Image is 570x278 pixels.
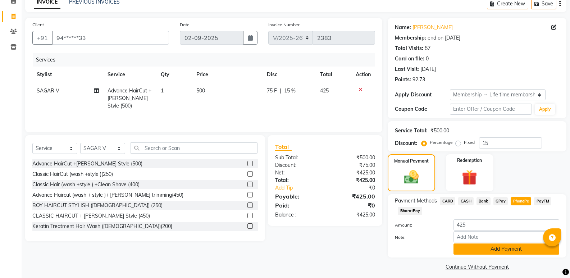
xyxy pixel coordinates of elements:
div: Apply Discount [395,91,450,99]
span: Bank [476,197,491,205]
span: GPay [493,197,508,205]
div: Card on file: [395,55,424,63]
span: 1 [161,87,164,94]
span: CARD [440,197,455,205]
span: Payment Methods [395,197,437,205]
span: 500 [196,87,205,94]
th: Disc [263,67,316,83]
input: Search or Scan [131,142,258,154]
a: [PERSON_NAME] [412,24,453,31]
th: Service [103,67,156,83]
label: Fixed [464,139,475,146]
label: Amount: [389,222,448,228]
div: Classic HairCut (wash +style )(250) [32,170,113,178]
div: Paid: [270,201,325,210]
div: end on [DATE] [428,34,460,42]
button: Add Payment [453,243,559,255]
span: Advance HairCut +[PERSON_NAME] Style (500) [108,87,151,109]
div: ₹75.00 [325,161,380,169]
div: Points: [395,76,411,83]
div: ₹425.00 [325,177,380,184]
div: CLASSIC HAIRCUT + [PERSON_NAME] Style (450) [32,212,150,220]
th: Price [192,67,263,83]
div: ₹500.00 [325,154,380,161]
input: Amount [453,219,559,231]
label: Date [180,22,190,28]
div: Services [33,53,380,67]
div: Service Total: [395,127,428,135]
div: ₹0 [325,201,380,210]
th: Qty [156,67,192,83]
img: _gift.svg [457,168,482,187]
span: Total [275,143,292,151]
button: +91 [32,31,53,45]
span: | [280,87,281,95]
span: PhonePe [511,197,531,205]
div: Sub Total: [270,154,325,161]
div: Keratin Treatment Hair Wash ([DEMOGRAPHIC_DATA])(200) [32,223,172,230]
label: Redemption [457,157,482,164]
input: Enter Offer / Coupon Code [450,104,532,115]
label: Note: [389,234,448,241]
div: Total: [270,177,325,184]
div: Last Visit: [395,65,419,73]
div: Balance : [270,211,325,219]
div: [DATE] [420,65,436,73]
div: Payable: [270,192,325,201]
label: Client [32,22,44,28]
input: Search by Name/Mobile/Email/Code [52,31,169,45]
span: PayTM [534,197,551,205]
div: Discount: [395,140,417,147]
label: Percentage [430,139,453,146]
th: Total [316,67,351,83]
div: ₹425.00 [325,169,380,177]
th: Stylist [32,67,103,83]
div: ₹425.00 [325,211,380,219]
div: Advance Haircut (wash + style )+ [PERSON_NAME] trimming(450) [32,191,183,199]
div: Name: [395,24,411,31]
span: 75 F [267,87,277,95]
div: BOY HAIRCUT STYLISH ([DEMOGRAPHIC_DATA]) (250) [32,202,163,209]
div: 0 [426,55,429,63]
a: Continue Without Payment [389,263,565,271]
input: Add Note [453,231,559,242]
span: BharatPay [398,207,422,215]
div: Classic Hair (wash +style ) +Clean Shave (400) [32,181,140,188]
div: Net: [270,169,325,177]
div: Advance HairCut +[PERSON_NAME] Style (500) [32,160,142,168]
div: Coupon Code [395,105,450,113]
a: Add Tip [270,184,334,192]
span: 15 % [284,87,296,95]
label: Manual Payment [394,158,429,164]
div: 92.73 [412,76,425,83]
div: ₹0 [334,184,380,192]
div: Membership: [395,34,426,42]
div: Total Visits: [395,45,423,52]
div: ₹425.00 [325,192,380,201]
img: _cash.svg [400,169,423,186]
span: SAGAR V [37,87,59,94]
span: CASH [458,197,474,205]
div: 57 [425,45,430,52]
div: ₹500.00 [430,127,449,135]
span: 425 [320,87,329,94]
th: Action [351,67,375,83]
label: Invoice Number [268,22,300,28]
button: Apply [535,104,555,115]
div: Discount: [270,161,325,169]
